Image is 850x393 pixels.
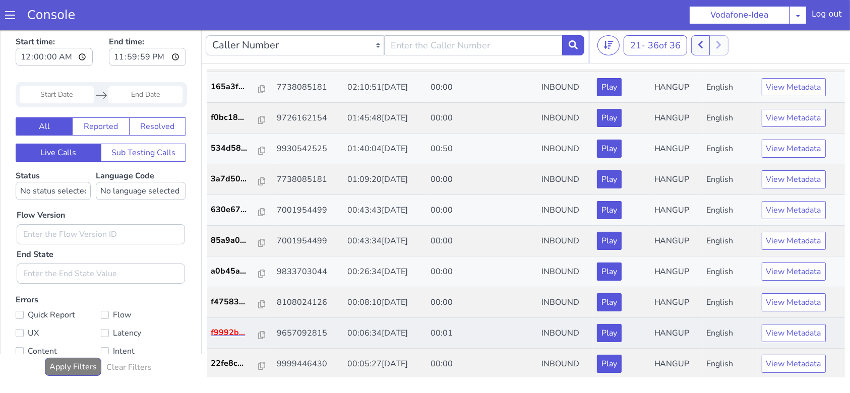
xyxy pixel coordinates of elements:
label: End time: [109,6,186,42]
a: Console [15,8,87,22]
td: 00:01 [427,291,537,321]
td: English [703,106,758,137]
td: 00:05:27[DATE] [343,321,426,352]
a: 22fe8c... [211,330,269,342]
button: Play [597,174,622,192]
td: INBOUND [537,321,593,352]
label: End State [17,221,53,233]
button: Play [597,266,622,284]
input: Start time: [16,21,93,39]
td: 9833703044 [273,229,343,260]
td: INBOUND [537,291,593,321]
a: 3a7d50... [211,146,269,158]
label: Quick Report [16,281,101,295]
td: INBOUND [537,137,593,168]
button: Live Calls [16,116,101,135]
td: HANGUP [650,137,703,168]
a: 165a3f... [211,53,269,65]
td: HANGUP [650,199,703,229]
p: a0b45a... [211,238,259,250]
td: INBOUND [537,106,593,137]
p: 85a9a0... [211,207,259,219]
td: HANGUP [650,45,703,76]
a: 534d58... [211,115,269,127]
td: 00:08:10[DATE] [343,260,426,291]
td: 7001954499 [273,168,343,199]
label: Latency [101,299,186,313]
label: Content [16,317,101,331]
td: 8108024126 [273,260,343,291]
label: UX [16,299,101,313]
td: 7738085181 [273,45,343,76]
p: 3a7d50... [211,146,259,158]
input: Start Date [20,59,94,76]
button: View Metadata [762,205,826,223]
td: English [703,76,758,106]
td: HANGUP [650,229,703,260]
button: All [16,90,73,108]
button: Play [597,205,622,223]
button: Play [597,327,622,346]
td: HANGUP [650,106,703,137]
td: 7001954499 [273,199,343,229]
button: Play [597,297,622,315]
span: 36 of 36 [648,12,681,24]
p: 630e67... [211,176,259,188]
input: Enter the Caller Number [384,8,563,28]
td: 00:00 [427,199,537,229]
td: 00:00 [427,137,537,168]
label: Intent [101,317,186,331]
td: 00:00 [427,76,537,106]
td: 01:40:04[DATE] [343,106,426,137]
td: INBOUND [537,76,593,106]
td: 01:09:20[DATE] [343,137,426,168]
td: 00:43:34[DATE] [343,199,426,229]
label: Language Code [96,143,186,173]
td: INBOUND [537,199,593,229]
button: Play [597,51,622,69]
td: 00:00 [427,168,537,199]
button: View Metadata [762,174,826,192]
button: Resolved [129,90,186,108]
td: 00:00 [427,45,537,76]
button: Reported [72,90,129,108]
button: Play [597,235,622,253]
label: Errors [16,267,186,369]
button: View Metadata [762,82,826,100]
td: English [703,137,758,168]
h6: Clear Filters [106,336,152,345]
a: f0bc18... [211,84,269,96]
button: View Metadata [762,327,826,346]
td: 9999446430 [273,321,343,352]
label: Start time: [16,6,93,42]
p: 534d58... [211,115,259,127]
td: 00:26:34[DATE] [343,229,426,260]
label: Flow [101,281,186,295]
button: Sub Testing Calls [101,116,187,135]
td: 7738085181 [273,137,343,168]
input: Enter the End State Value [17,236,185,256]
button: View Metadata [762,266,826,284]
label: Flow Version [17,182,65,194]
select: Language Code [96,155,186,173]
td: 9930542525 [273,106,343,137]
td: 00:06:34[DATE] [343,291,426,321]
a: a0b45a... [211,238,269,250]
td: HANGUP [650,76,703,106]
input: End Date [108,59,183,76]
td: 9726162154 [273,76,343,106]
td: HANGUP [650,291,703,321]
p: f9992b... [211,299,259,311]
td: INBOUND [537,168,593,199]
label: Status [16,143,91,173]
td: 00:00 [427,229,537,260]
button: Play [597,82,622,100]
td: English [703,291,758,321]
p: f0bc18... [211,84,259,96]
button: View Metadata [762,51,826,69]
td: 00:50 [427,106,537,137]
td: English [703,199,758,229]
td: INBOUND [537,45,593,76]
p: 22fe8c... [211,330,259,342]
td: English [703,229,758,260]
